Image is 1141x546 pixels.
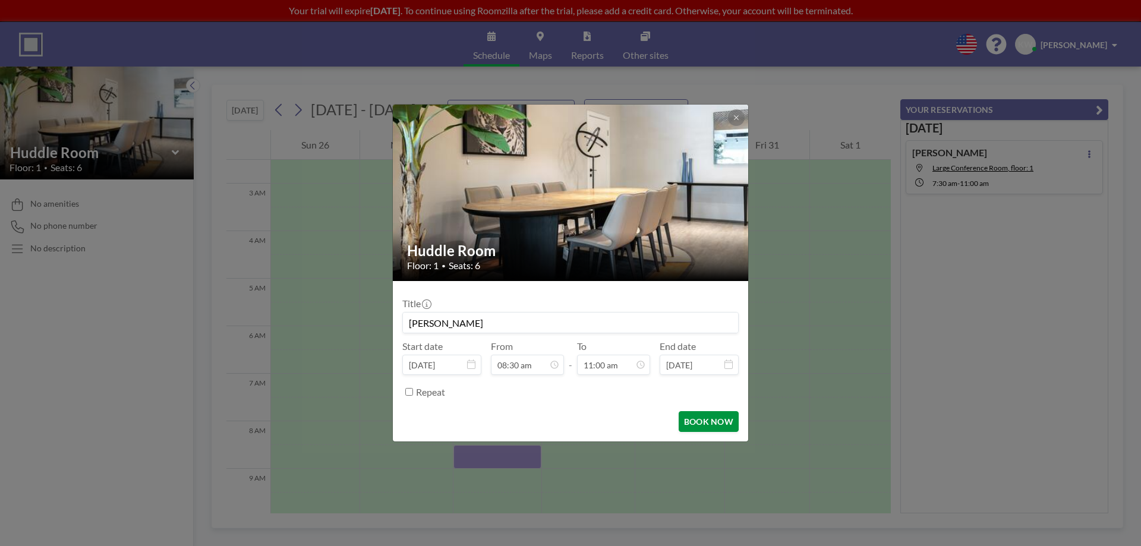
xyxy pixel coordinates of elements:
label: Start date [402,340,443,352]
span: • [442,261,446,270]
span: Floor: 1 [407,260,439,272]
label: Repeat [416,386,445,398]
h2: Huddle Room [407,242,735,260]
label: Title [402,298,430,310]
img: 537.jpg [393,74,749,312]
label: From [491,340,513,352]
label: To [577,340,587,352]
input: Kathryn's reservation [403,313,738,333]
button: BOOK NOW [679,411,739,432]
label: End date [660,340,696,352]
span: Seats: 6 [449,260,480,272]
span: - [569,345,572,371]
